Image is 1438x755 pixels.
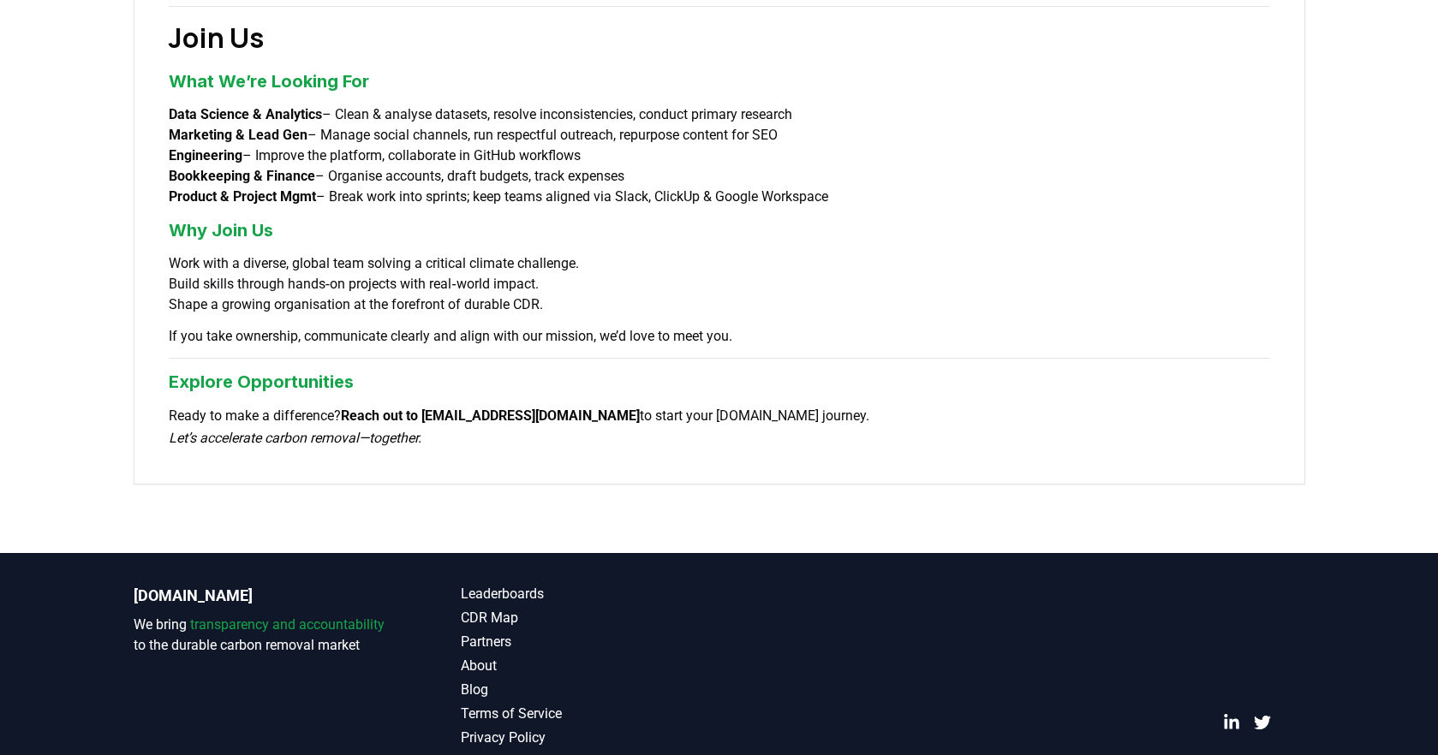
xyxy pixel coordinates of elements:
a: Terms of Service [461,704,719,724]
p: [DOMAIN_NAME] [134,584,392,608]
a: Partners [461,632,719,652]
p: If you take ownership, communicate clearly and align with our mission, we’d love to meet you. [169,325,1270,348]
a: CDR Map [461,608,719,628]
strong: Reach out to [EMAIL_ADDRESS][DOMAIN_NAME] [341,407,640,424]
h2: Join Us [169,17,1270,58]
strong: Engineering [169,147,242,163]
a: Privacy Policy [461,728,719,748]
a: Twitter [1254,714,1271,731]
li: – Organise accounts, draft budgets, track expenses [169,166,1270,187]
em: Let’s accelerate carbon removal—together. [169,430,421,446]
li: – Manage social channels, run respectful outreach, repurpose content for SEO [169,125,1270,146]
strong: Product & Project Mgmt [169,188,316,205]
h3: Explore Opportunities [169,369,1270,395]
p: Ready to make a difference? to start your [DOMAIN_NAME] journey. [169,405,1270,449]
li: Shape a growing organisation at the forefront of durable CDR. [169,294,1270,315]
a: Leaderboards [461,584,719,604]
span: transparency and accountability [190,616,385,633]
p: We bring to the durable carbon removal market [134,615,392,656]
li: Build skills through hands‑on projects with real‑world impact. [169,274,1270,294]
h3: Why Join Us [169,217,1270,243]
li: Work with a diverse, global team solving a critical climate challenge. [169,253,1270,274]
li: – Clean & analyse datasets, resolve inconsistencies, conduct primary research [169,104,1270,125]
strong: Data Science & Analytics [169,106,322,122]
strong: Bookkeeping & Finance [169,168,315,184]
h3: What We’re Looking For [169,68,1270,94]
strong: Marketing & Lead Gen [169,127,307,143]
li: – Improve the platform, collaborate in GitHub workflows [169,146,1270,166]
a: LinkedIn [1223,714,1240,731]
li: – Break work into sprints; keep teams aligned via Slack, ClickUp & Google Workspace [169,187,1270,207]
a: Blog [461,680,719,700]
a: About [461,656,719,676]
